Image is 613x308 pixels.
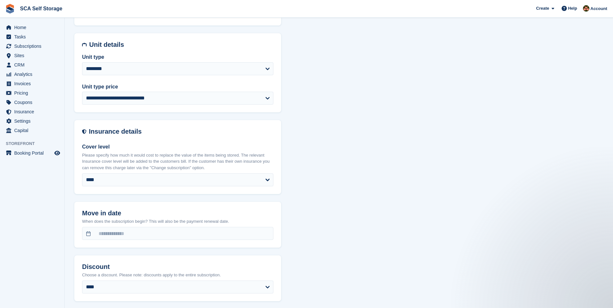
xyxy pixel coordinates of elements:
[82,152,273,171] p: Please specify how much it would cost to replace the value of the items being stored. The relevan...
[536,5,549,12] span: Create
[590,5,607,12] span: Account
[3,23,61,32] a: menu
[14,32,53,41] span: Tasks
[82,218,273,225] p: When does the subscription begin? This will also be the payment renewal date.
[3,51,61,60] a: menu
[3,60,61,69] a: menu
[568,5,577,12] span: Help
[89,41,273,48] h2: Unit details
[82,83,273,91] label: Unit type price
[3,126,61,135] a: menu
[3,79,61,88] a: menu
[3,98,61,107] a: menu
[14,149,53,158] span: Booking Portal
[3,88,61,98] a: menu
[14,88,53,98] span: Pricing
[82,210,273,217] h2: Move in date
[14,42,53,51] span: Subscriptions
[5,4,15,14] img: stora-icon-8386f47178a22dfd0bd8f6a31ec36ba5ce8667c1dd55bd0f319d3a0aa187defe.svg
[14,70,53,79] span: Analytics
[3,32,61,41] a: menu
[3,149,61,158] a: menu
[3,117,61,126] a: menu
[82,263,273,271] h2: Discount
[14,79,53,88] span: Invoices
[14,126,53,135] span: Capital
[14,98,53,107] span: Coupons
[3,107,61,116] a: menu
[6,140,64,147] span: Storefront
[3,42,61,51] a: menu
[82,128,86,135] img: insurance-details-icon-731ffda60807649b61249b889ba3c5e2b5c27d34e2e1fb37a309f0fde93ff34a.svg
[82,41,87,48] img: unit-details-icon-595b0c5c156355b767ba7b61e002efae458ec76ed5ec05730b8e856ff9ea34a9.svg
[89,128,273,135] h2: Insurance details
[14,107,53,116] span: Insurance
[17,3,65,14] a: SCA Self Storage
[82,272,273,278] p: Choose a discount. Please note: discounts apply to the entire subscription.
[14,117,53,126] span: Settings
[53,149,61,157] a: Preview store
[3,70,61,79] a: menu
[583,5,589,12] img: Sarah Race
[14,60,53,69] span: CRM
[82,53,273,61] label: Unit type
[14,23,53,32] span: Home
[14,51,53,60] span: Sites
[82,143,273,151] label: Cover level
